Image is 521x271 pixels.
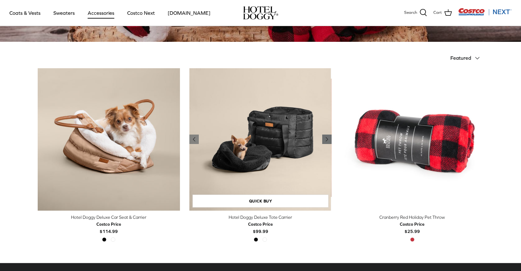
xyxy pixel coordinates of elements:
span: Search [404,9,417,16]
a: Costco Next [122,2,160,24]
a: Quick buy [193,195,328,207]
a: Cart [433,9,452,17]
span: Cart [433,9,442,16]
a: Previous [189,135,199,144]
div: Costco Price [248,221,273,228]
div: Hotel Doggy Deluxe Car Seat & Carrier [38,214,180,221]
div: Cranberry Red Holiday Pet Throw [341,214,483,221]
a: Accessories [82,2,120,24]
a: Cranberry Red Holiday Pet Throw Costco Price$25.99 [341,214,483,235]
div: Costco Price [400,221,425,228]
div: Hotel Doggy Deluxe Tote Carrier [189,214,332,221]
a: hoteldoggy.com hoteldoggycom [243,6,278,19]
a: Sweaters [48,2,80,24]
a: Hotel Doggy Deluxe Tote Carrier Costco Price$99.99 [189,214,332,235]
a: Search [404,9,427,17]
b: $25.99 [400,221,425,234]
img: Costco Next [458,8,512,16]
b: $114.99 [96,221,121,234]
div: Costco Price [96,221,121,228]
a: Hotel Doggy Deluxe Tote Carrier [189,68,332,211]
b: $99.99 [248,221,273,234]
a: Previous [322,135,332,144]
a: Cranberry Red Holiday Pet Throw [341,68,483,211]
a: Coats & Vests [4,2,46,24]
button: Featured [450,51,484,65]
img: hoteldoggycom [243,6,278,19]
a: [DOMAIN_NAME] [162,2,216,24]
a: Hotel Doggy Deluxe Car Seat & Carrier Costco Price$114.99 [38,214,180,235]
a: Hotel Doggy Deluxe Car Seat & Carrier [38,68,180,211]
a: Visit Costco Next [458,12,512,17]
span: Featured [450,55,471,61]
